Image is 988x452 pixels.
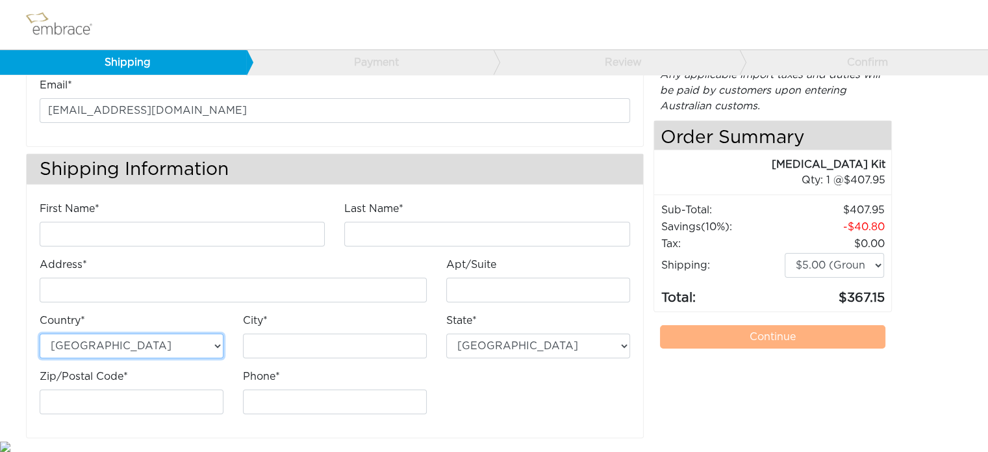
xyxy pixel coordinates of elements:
[40,257,87,273] label: Address*
[493,50,740,75] a: Review
[660,325,886,349] a: Continue
[40,313,85,328] label: Country*
[243,313,268,328] label: City*
[701,222,729,232] span: (10%)
[739,50,986,75] a: Confirm
[446,257,496,273] label: Apt/Suite
[784,278,885,308] td: 367.15
[661,202,784,219] td: Sub-Total:
[40,369,128,384] label: Zip/Postal Code*
[23,8,107,41] img: logo.png
[40,77,72,93] label: Email*
[243,369,280,384] label: Phone*
[246,50,493,75] a: Payment
[40,201,99,217] label: First Name*
[661,278,784,308] td: Total:
[654,157,885,172] div: [MEDICAL_DATA] Kit
[653,67,893,114] div: Any applicable import taxes and duties will be paid by customers upon entering Australian customs.
[27,154,643,185] h3: Shipping Information
[784,202,885,219] td: 407.95
[784,219,885,235] td: 40.80
[784,235,885,252] td: 0.00
[661,252,784,278] td: Shipping:
[661,219,784,235] td: Savings :
[654,121,892,150] h4: Order Summary
[446,313,477,328] label: State*
[344,201,403,217] label: Last Name*
[661,235,784,252] td: Tax:
[670,172,885,188] div: 1 @
[843,175,885,185] span: 407.95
